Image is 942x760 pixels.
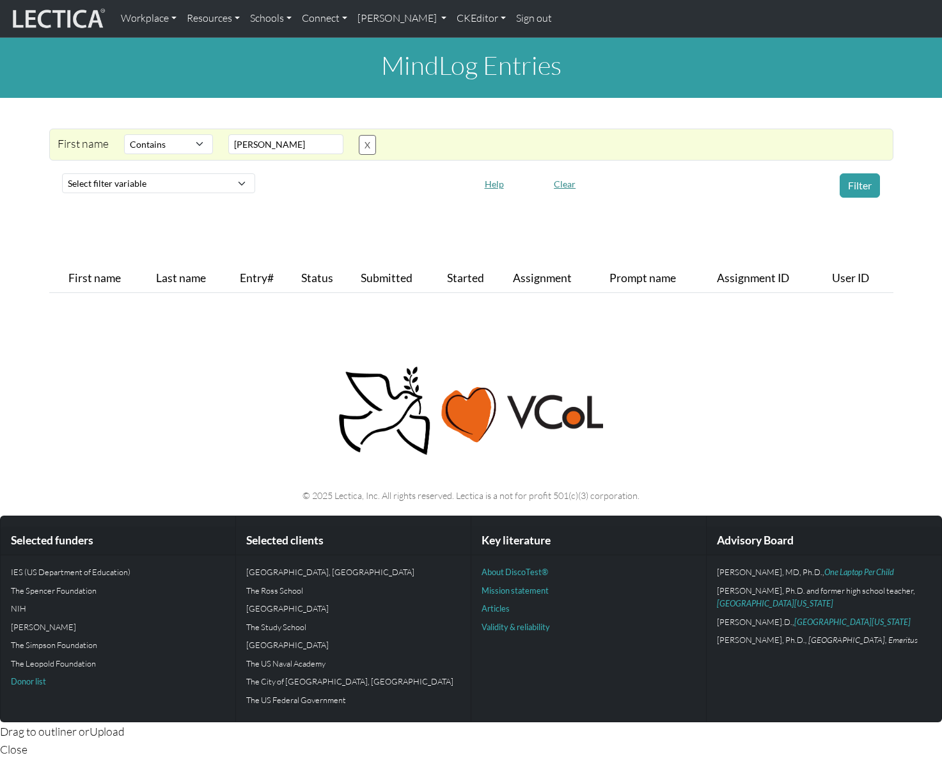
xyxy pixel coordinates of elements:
p: The Ross School [246,584,460,597]
a: One Laptop Per Child [824,567,894,577]
input: Value [228,134,343,154]
th: Assignment [508,264,604,293]
a: Resources [182,5,245,32]
p: The Leopold Foundation [11,657,225,670]
th: Entry# [235,264,296,293]
a: Help [479,176,510,189]
p: The US Naval Academy [246,657,460,670]
a: [GEOGRAPHIC_DATA][US_STATE] [717,598,833,608]
button: X [359,135,376,155]
a: Sign out [511,5,557,32]
th: User ID [827,264,893,293]
a: Workplace [116,5,182,32]
p: [GEOGRAPHIC_DATA] [246,602,460,615]
p: [PERSON_NAME].D., [717,615,931,628]
img: Peace, love, VCoL [334,365,608,457]
th: Started [442,264,508,293]
button: Filter [840,173,880,198]
div: Key literature [471,526,706,555]
div: Advisory Board [707,526,941,555]
p: The Study School [246,621,460,633]
a: Schools [245,5,297,32]
p: IES (US Department of Education) [11,566,225,578]
th: First name [63,264,151,293]
a: [GEOGRAPHIC_DATA][US_STATE] [794,617,911,627]
a: Donor list [11,676,46,686]
p: [GEOGRAPHIC_DATA], [GEOGRAPHIC_DATA] [246,566,460,578]
p: [GEOGRAPHIC_DATA] [246,638,460,651]
p: [PERSON_NAME], MD, Ph.D., [717,566,931,578]
a: Validity & reliability [482,622,550,632]
th: Submitted [356,264,442,293]
div: Selected clients [236,526,471,555]
th: Last name [151,264,235,293]
span: Upload [90,724,125,738]
p: [PERSON_NAME] [11,621,225,633]
th: Prompt name [604,264,712,293]
a: [PERSON_NAME] [352,5,451,32]
p: [PERSON_NAME], Ph.D. and former high school teacher, [717,584,931,610]
p: The US Federal Government [246,693,460,706]
th: Assignment ID [712,264,827,293]
p: The Simpson Foundation [11,638,225,651]
p: [PERSON_NAME], Ph.D. [717,633,931,646]
button: Help [479,174,510,194]
div: First name [50,134,116,155]
th: Status [296,264,355,293]
a: Mission statement [482,585,549,596]
p: NIH [11,602,225,615]
p: The City of [GEOGRAPHIC_DATA], [GEOGRAPHIC_DATA] [246,675,460,688]
em: , [GEOGRAPHIC_DATA], Emeritus [805,635,918,645]
img: lecticalive [10,6,106,31]
a: CKEditor [451,5,511,32]
p: The Spencer Foundation [11,584,225,597]
p: © 2025 Lectica, Inc. All rights reserved. Lectica is a not for profit 501(c)(3) corporation. [57,488,886,503]
a: Articles [482,603,510,614]
a: About DiscoTest® [482,567,548,577]
a: Connect [297,5,352,32]
button: Clear [548,174,581,194]
div: Selected funders [1,526,235,555]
